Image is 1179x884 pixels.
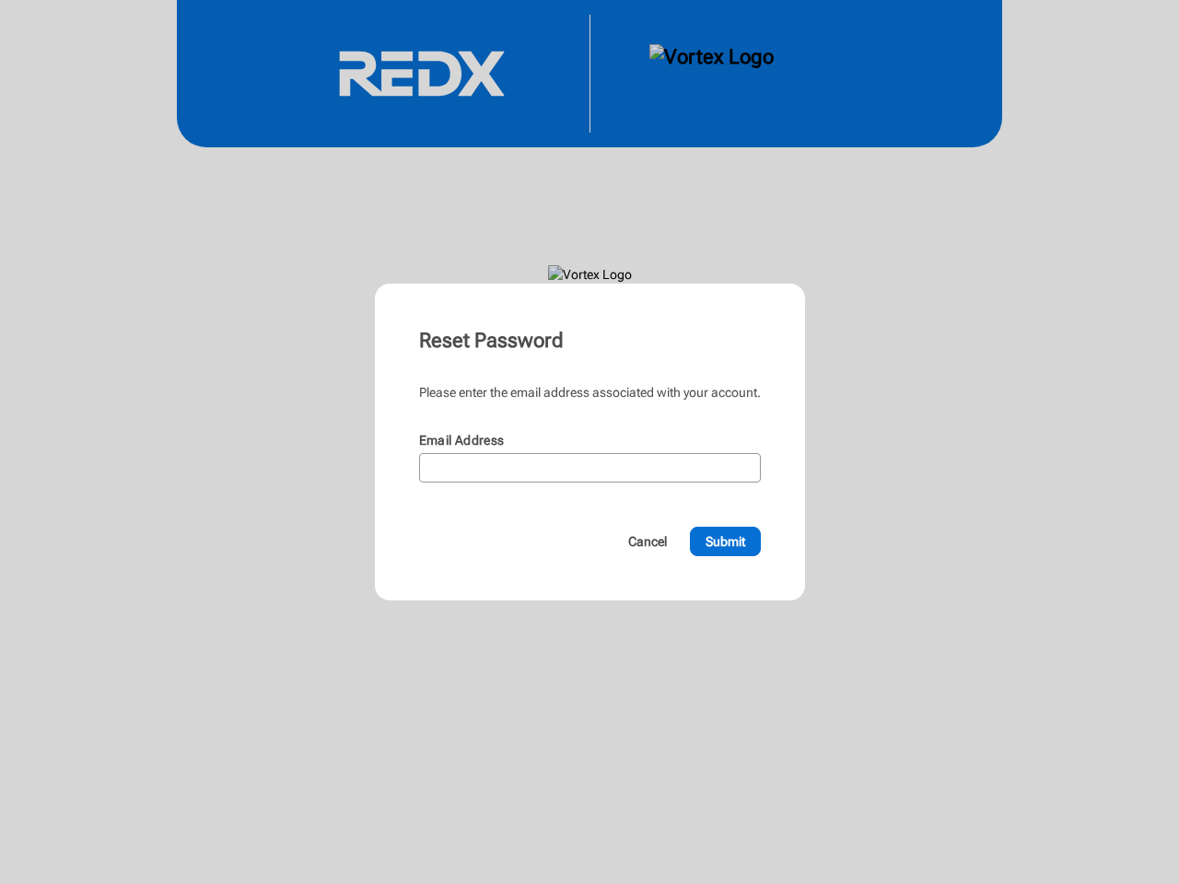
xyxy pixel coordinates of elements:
[613,527,683,556] button: Cancel
[419,383,761,401] div: Please enter the email address associated with your account.
[706,532,745,551] span: Submit
[628,532,667,551] span: Cancel
[419,328,761,354] div: Reset Password
[419,433,505,448] label: Email Address
[690,527,761,556] button: Submit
